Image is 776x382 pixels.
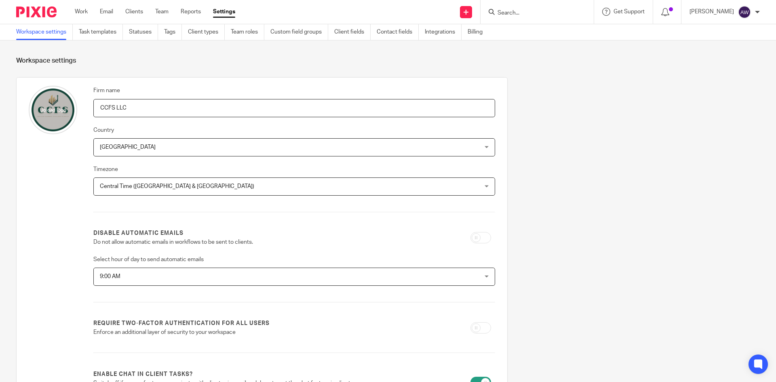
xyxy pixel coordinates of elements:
a: Billing [468,24,489,40]
a: Team [155,8,169,16]
a: Workspace settings [16,24,73,40]
a: Email [100,8,113,16]
label: Timezone [93,165,118,173]
a: Work [75,8,88,16]
a: Client types [188,24,225,40]
a: Tags [164,24,182,40]
a: Contact fields [377,24,419,40]
span: [GEOGRAPHIC_DATA] [100,144,156,150]
span: Get Support [614,9,645,15]
input: Search [497,10,569,17]
a: Task templates [79,24,123,40]
label: Country [93,126,114,134]
a: Integrations [425,24,462,40]
span: Central Time ([GEOGRAPHIC_DATA] & [GEOGRAPHIC_DATA]) [100,184,254,189]
a: Statuses [129,24,158,40]
img: svg%3E [738,6,751,19]
a: Settings [213,8,235,16]
a: Reports [181,8,201,16]
span: 9:00 AM [100,274,120,279]
label: Disable automatic emails [93,229,183,237]
p: [PERSON_NAME] [690,8,734,16]
label: Firm name [93,87,120,95]
img: Pixie [16,6,57,17]
a: Team roles [231,24,264,40]
label: Select hour of day to send automatic emails [93,255,204,264]
a: Custom field groups [270,24,328,40]
a: Clients [125,8,143,16]
a: Client fields [334,24,371,40]
p: Enforce an additional layer of security to your workspace [93,328,357,336]
p: Do not allow automatic emails in workflows to be sent to clients. [93,238,357,246]
label: Enable chat in client tasks? [93,370,193,378]
h1: Workspace settings [16,57,760,65]
input: Name of your firm [93,99,495,117]
label: Require two-factor authentication for all users [93,319,270,327]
